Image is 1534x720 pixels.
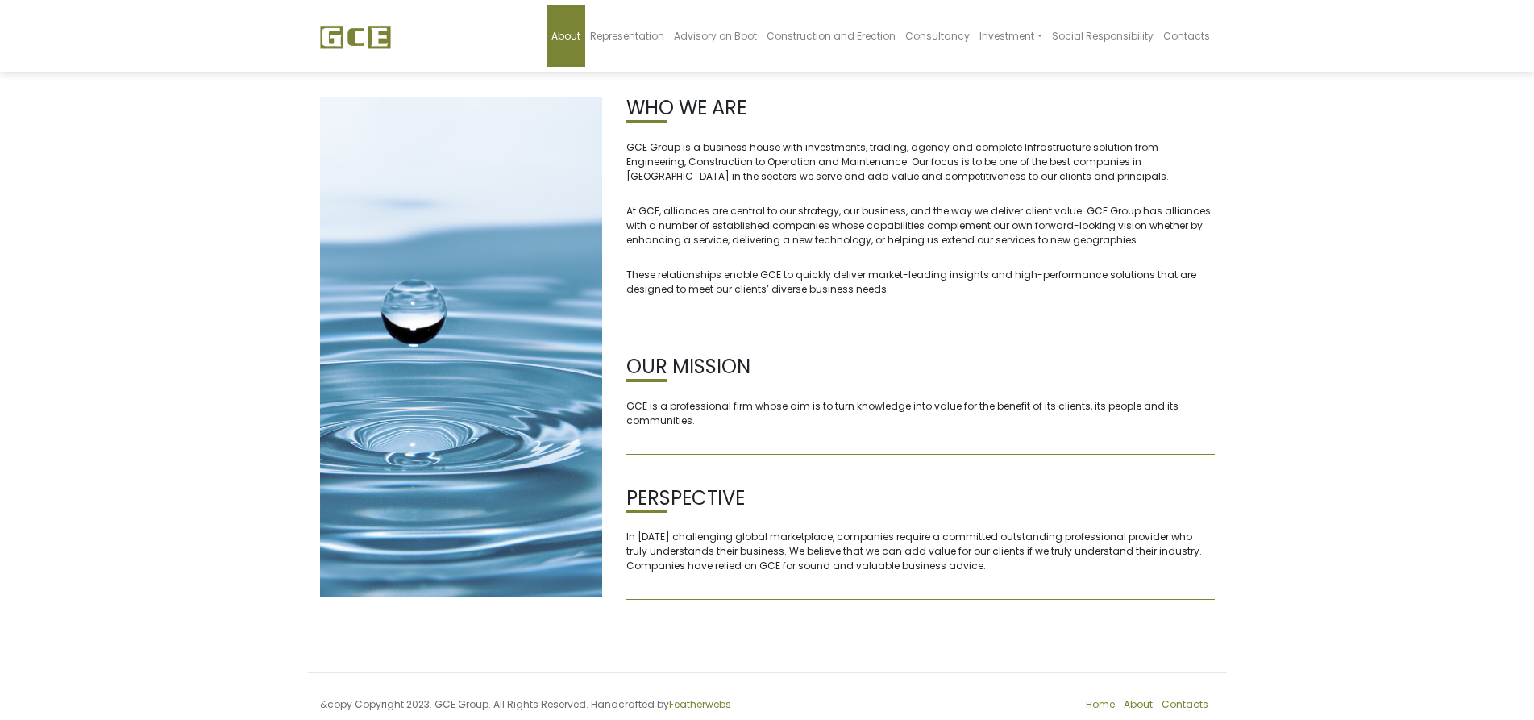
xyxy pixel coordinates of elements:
[320,97,602,597] img: clean-drop-of-water-liquid-40784.jpg
[1124,697,1153,711] a: About
[1163,29,1210,43] span: Contacts
[1047,5,1158,67] a: Social Responsibility
[626,487,1215,510] h2: PERSPECTIVE
[674,29,757,43] span: Advisory on Boot
[1162,697,1208,711] a: Contacts
[905,29,970,43] span: Consultancy
[767,29,896,43] span: Construction and Erection
[320,25,391,49] img: GCE Group
[585,5,669,67] a: Representation
[669,5,762,67] a: Advisory on Boot
[626,204,1215,248] p: At GCE, alliances are central to our strategy, our business, and the way we deliver client value....
[626,97,1215,120] h2: WHO WE ARE
[626,268,1215,297] p: These relationships enable GCE to quickly deliver market-leading insights and high-performance so...
[551,29,580,43] span: About
[626,399,1215,428] p: GCE is a professional firm whose aim is to turn knowledge into value for the benefit of its clien...
[979,29,1034,43] span: Investment
[975,5,1046,67] a: Investment
[626,530,1215,573] p: In [DATE] challenging global marketplace, companies require a committed outstanding professional ...
[590,29,664,43] span: Representation
[626,140,1215,184] p: GCE Group is a business house with investments, trading, agency and complete Infrastructure solut...
[1052,29,1154,43] span: Social Responsibility
[1158,5,1215,67] a: Contacts
[900,5,975,67] a: Consultancy
[547,5,585,67] a: About
[762,5,900,67] a: Construction and Erection
[669,697,731,711] a: Featherwebs
[626,356,1215,379] h2: OUR MISSION
[1086,697,1115,711] a: Home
